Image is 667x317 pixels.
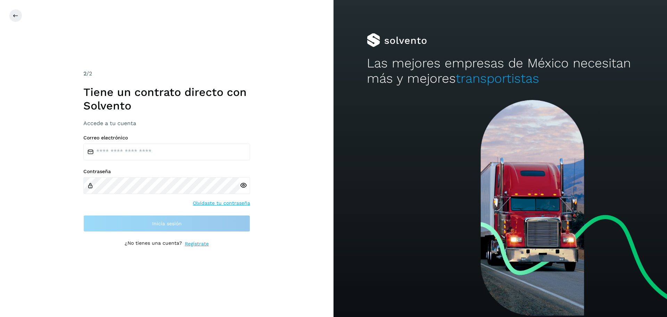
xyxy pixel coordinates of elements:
label: Correo electrónico [83,135,250,141]
div: /2 [83,70,250,78]
span: Inicia sesión [152,221,182,226]
h1: Tiene un contrato directo con Solvento [83,86,250,112]
span: transportistas [456,71,539,86]
a: Regístrate [185,240,209,247]
a: Olvidaste tu contraseña [193,200,250,207]
h3: Accede a tu cuenta [83,120,250,127]
label: Contraseña [83,169,250,174]
span: 2 [83,70,87,77]
button: Inicia sesión [83,215,250,232]
p: ¿No tienes una cuenta? [125,240,182,247]
h2: Las mejores empresas de México necesitan más y mejores [367,56,634,87]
